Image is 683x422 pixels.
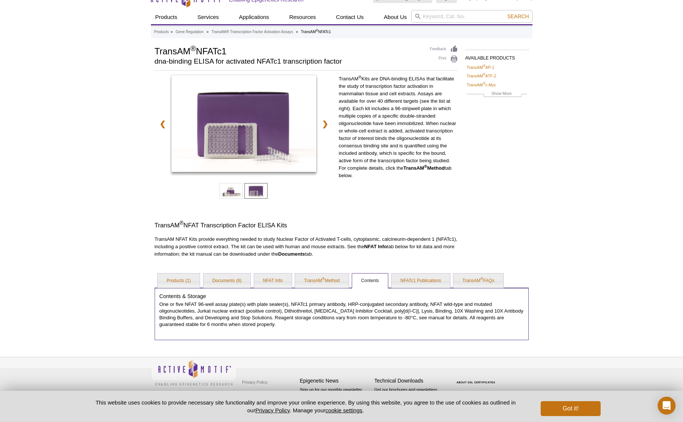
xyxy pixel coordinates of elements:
[411,10,532,23] input: Keyword, Cat. No.
[171,75,316,174] a: Stripwell Plate
[254,274,292,288] a: NFAT Info
[212,29,293,35] a: TransAM® Transcription Factor Activation Assays
[430,45,458,53] a: Feedback
[206,30,209,34] li: »
[154,29,169,35] a: Products
[430,55,458,63] a: Print
[374,378,445,384] h4: Technical Downloads
[151,357,237,387] img: Active Motif,
[300,387,371,412] p: Sign up for our monthly newsletter highlighting recent publications in the field of epigenetics.
[424,164,427,169] sup: ®
[507,13,529,19] span: Search
[83,399,529,414] p: This website uses cookies to provide necessary site functionality and improve your online experie...
[158,274,200,288] a: Products (1)
[203,274,251,288] a: Documents (6)
[190,44,196,52] sup: ®
[234,10,273,24] a: Applications
[352,274,388,288] a: Contents
[180,220,183,226] sup: ®
[316,29,318,32] sup: ®
[467,81,496,88] a: TransAM®c-Myc
[358,75,361,79] sup: ®
[155,221,458,230] h3: TransAM NFAT Transcription Factor ELISA Kits
[285,10,320,24] a: Resources
[465,49,529,63] h2: AVAILABLE PRODUCTS
[332,10,368,24] a: Contact Us
[295,274,349,288] a: TransAM®Method
[171,75,316,172] img: Stripwell Plate
[176,29,203,35] a: Gene Regulation
[159,301,524,328] p: One or five NFAT 96-well assay plate(s) with plate sealer(s), NFATc1 primary antibody, HRP-conjug...
[325,407,362,413] button: cookie settings
[240,377,269,388] a: Privacy Policy
[658,397,676,415] div: Open Intercom Messenger
[480,277,483,281] sup: ®
[300,378,371,384] h4: Epigenetic News
[155,45,423,56] h1: TransAM NFATc1
[449,370,505,387] table: Click to Verify - This site chose Symantec SSL for secure e-commerce and confidential communicati...
[159,293,524,300] h4: Contents & Storage
[155,115,171,132] a: ❮
[301,30,331,34] li: TransAM NFATc1
[322,277,325,281] sup: ®
[255,407,290,413] a: Privacy Policy
[339,75,458,179] p: TransAM Kits are DNA-binding ELISAs that facilitate the study of transcription factor activation ...
[456,381,495,384] a: ABOUT SSL CERTIFICATES
[155,58,423,65] h2: dna-binding ELISA for activated NFATc1 transcription factor
[171,30,173,34] li: »
[467,90,527,99] a: Show More
[541,401,600,416] button: Got it!
[505,13,531,20] button: Search
[483,81,486,85] sup: ®
[483,73,486,77] sup: ®
[240,388,279,399] a: Terms & Conditions
[151,10,182,24] a: Products
[392,274,450,288] a: NFATc1 Publications
[155,236,458,258] p: TransAM NFAT Kits provide everything needed to study Nuclear Factor of Activated T-cells, cytopla...
[483,64,486,68] sup: ®
[296,30,298,34] li: »
[364,244,387,249] strong: NFAT Info
[467,64,494,71] a: TransAM®AP-1
[317,115,333,132] a: ❯
[374,387,445,406] p: Get our brochures and newsletters, or request them by mail.
[404,165,445,171] strong: TransAM Method
[278,251,305,257] strong: Documents
[467,73,496,79] a: TransAM®ATF-2
[193,10,224,24] a: Services
[453,274,503,288] a: TransAM®FAQs
[379,10,411,24] a: About Us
